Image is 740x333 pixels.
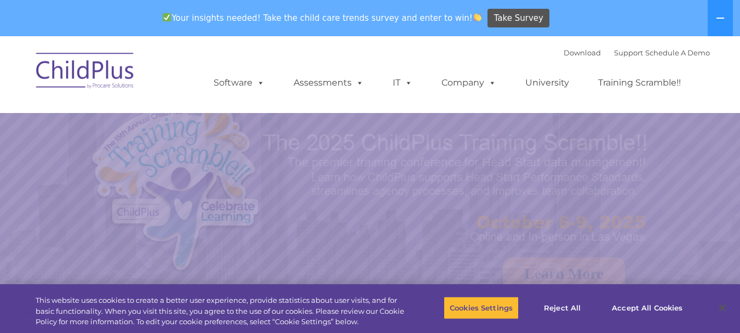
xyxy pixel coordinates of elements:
[606,296,689,319] button: Accept All Cookies
[283,72,375,94] a: Assessments
[503,257,625,290] a: Learn More
[587,72,692,94] a: Training Scramble!!
[528,296,596,319] button: Reject All
[431,72,507,94] a: Company
[514,72,580,94] a: University
[473,13,481,21] img: 👏
[382,72,423,94] a: IT
[614,48,643,57] a: Support
[645,48,710,57] a: Schedule A Demo
[203,72,276,94] a: Software
[163,13,171,21] img: ✅
[487,9,549,28] a: Take Survey
[36,295,407,328] div: This website uses cookies to create a better user experience, provide statistics about user visit...
[158,7,486,29] span: Your insights needed! Take the child care trends survey and enter to win!
[710,296,735,320] button: Close
[444,296,519,319] button: Cookies Settings
[564,48,601,57] a: Download
[494,9,543,28] span: Take Survey
[31,45,140,100] img: ChildPlus by Procare Solutions
[564,48,710,57] font: |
